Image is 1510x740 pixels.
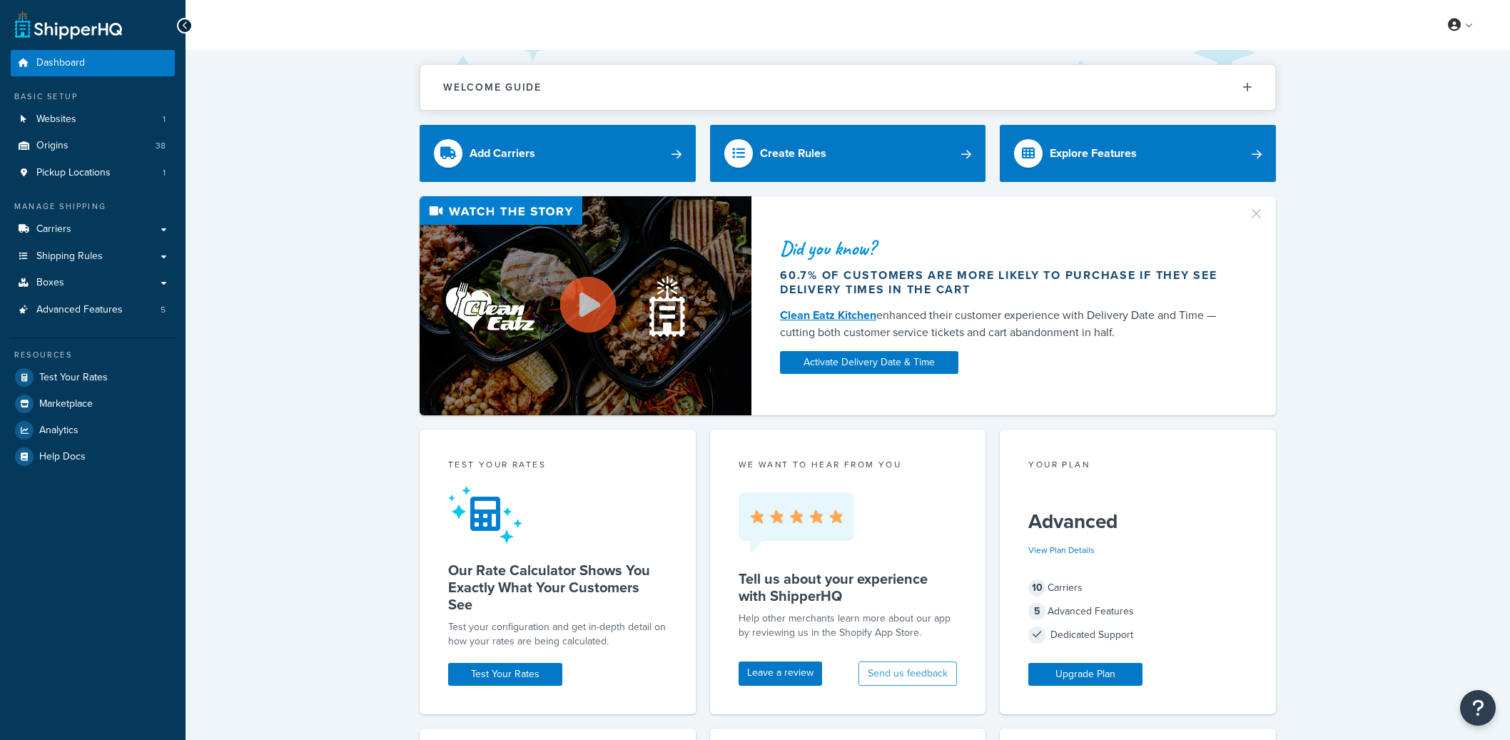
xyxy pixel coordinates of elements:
[36,57,85,69] span: Dashboard
[11,349,175,361] div: Resources
[11,270,175,296] a: Boxes
[420,65,1275,110] button: Welcome Guide
[39,372,108,384] span: Test Your Rates
[11,106,175,133] a: Websites1
[739,662,822,686] a: Leave a review
[739,570,958,604] h5: Tell us about your experience with ShipperHQ
[11,160,175,186] a: Pickup Locations1
[11,243,175,270] a: Shipping Rules
[11,444,175,470] a: Help Docs
[11,160,175,186] li: Pickup Locations
[1028,510,1247,533] h5: Advanced
[39,425,78,437] span: Analytics
[11,91,175,103] div: Basic Setup
[11,365,175,390] a: Test Your Rates
[36,250,103,263] span: Shipping Rules
[36,140,69,152] span: Origins
[1028,602,1247,622] div: Advanced Features
[1028,663,1142,686] a: Upgrade Plan
[11,201,175,213] div: Manage Shipping
[1028,579,1045,597] span: 10
[858,662,957,686] button: Send us feedback
[780,238,1231,258] div: Did you know?
[36,277,64,289] span: Boxes
[11,391,175,417] a: Marketplace
[161,304,166,316] span: 5
[1028,544,1095,557] a: View Plan Details
[11,297,175,323] li: Advanced Features
[36,304,123,316] span: Advanced Features
[780,307,1231,341] div: enhanced their customer experience with Delivery Date and Time — cutting both customer service ti...
[156,140,166,152] span: 38
[1028,603,1045,620] span: 5
[448,663,562,686] a: Test Your Rates
[710,125,986,182] a: Create Rules
[36,113,76,126] span: Websites
[163,113,166,126] span: 1
[1028,458,1247,475] div: Your Plan
[11,216,175,243] a: Carriers
[11,133,175,159] li: Origins
[760,143,826,163] div: Create Rules
[11,417,175,443] a: Analytics
[470,143,535,163] div: Add Carriers
[11,297,175,323] a: Advanced Features5
[739,458,958,471] p: we want to hear from you
[1028,578,1247,598] div: Carriers
[11,106,175,133] li: Websites
[448,458,667,475] div: Test your rates
[36,223,71,235] span: Carriers
[780,307,876,323] a: Clean Eatz Kitchen
[39,451,86,463] span: Help Docs
[36,167,111,179] span: Pickup Locations
[11,50,175,76] a: Dashboard
[39,398,93,410] span: Marketplace
[739,612,958,640] p: Help other merchants learn more about our app by reviewing us in the Shopify App Store.
[1460,690,1496,726] button: Open Resource Center
[448,620,667,649] div: Test your configuration and get in-depth detail on how your rates are being calculated.
[11,133,175,159] a: Origins38
[1050,143,1137,163] div: Explore Features
[420,125,696,182] a: Add Carriers
[780,268,1231,297] div: 60.7% of customers are more likely to purchase if they see delivery times in the cart
[163,167,166,179] span: 1
[1000,125,1276,182] a: Explore Features
[420,196,751,415] img: Video thumbnail
[448,562,667,613] h5: Our Rate Calculator Shows You Exactly What Your Customers See
[780,351,958,374] a: Activate Delivery Date & Time
[1028,625,1247,645] div: Dedicated Support
[443,82,542,93] h2: Welcome Guide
